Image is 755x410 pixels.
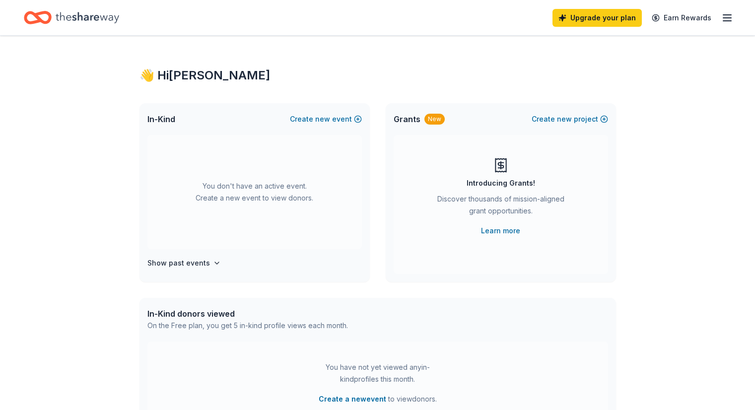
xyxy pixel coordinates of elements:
div: Introducing Grants! [467,177,535,189]
span: to view donors . [319,393,437,405]
span: new [557,113,572,125]
div: You have not yet viewed any in-kind profiles this month. [316,361,440,385]
button: Create a newevent [319,393,386,405]
div: On the Free plan, you get 5 in-kind profile views each month. [147,320,348,332]
button: Createnewproject [532,113,608,125]
h4: Show past events [147,257,210,269]
div: You don't have an active event. Create a new event to view donors. [147,135,362,249]
span: Grants [394,113,420,125]
button: Createnewevent [290,113,362,125]
a: Upgrade your plan [552,9,642,27]
a: Earn Rewards [646,9,717,27]
button: Show past events [147,257,221,269]
span: In-Kind [147,113,175,125]
div: In-Kind donors viewed [147,308,348,320]
div: 👋 Hi [PERSON_NAME] [139,68,616,83]
span: new [315,113,330,125]
div: New [424,114,445,125]
a: Learn more [481,225,520,237]
div: Discover thousands of mission-aligned grant opportunities. [433,193,568,221]
a: Home [24,6,119,29]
